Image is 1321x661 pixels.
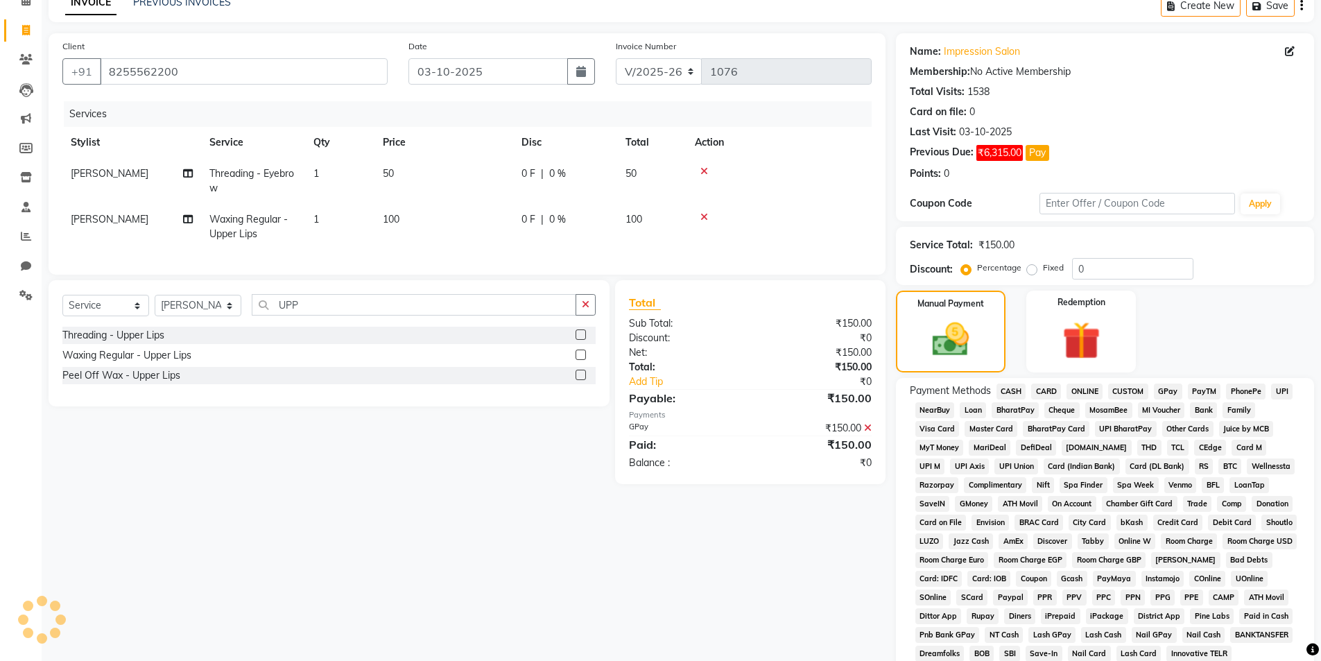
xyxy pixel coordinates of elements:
span: Card: IOB [967,571,1010,587]
span: Diners [1004,608,1035,624]
th: Stylist [62,127,201,158]
div: Last Visit: [910,125,956,139]
span: Online W [1114,533,1156,549]
span: | [541,166,544,181]
div: GPay [619,421,750,436]
div: ₹150.00 [978,238,1015,252]
span: PayMaya [1093,571,1136,587]
span: CEdge [1194,440,1226,456]
span: Discover [1033,533,1072,549]
span: SOnline [915,590,951,606]
span: THD [1137,440,1162,456]
span: Coupon [1016,571,1051,587]
span: UOnline [1231,571,1268,587]
div: Payments [629,409,871,421]
div: ₹150.00 [750,360,882,375]
span: Tabby [1078,533,1109,549]
label: Percentage [977,261,1021,274]
span: 0 F [521,166,535,181]
div: Sub Total: [619,316,750,331]
span: Pine Labs [1190,608,1234,624]
th: Qty [305,127,374,158]
span: 0 % [549,212,566,227]
div: Services [64,101,882,127]
button: Apply [1241,194,1280,214]
span: PPG [1150,590,1175,606]
span: Card (DL Bank) [1125,458,1189,474]
div: 03-10-2025 [959,125,1012,139]
span: COnline [1189,571,1225,587]
span: Bad Debts [1226,552,1272,568]
div: Membership: [910,65,970,79]
span: Room Charge [1161,533,1217,549]
span: NT Cash [985,627,1023,643]
span: PPN [1121,590,1145,606]
span: Other Cards [1162,421,1214,437]
span: [PERSON_NAME] [71,213,148,225]
img: _gift.svg [1051,317,1112,364]
span: Envision [972,515,1009,531]
span: UPI BharatPay [1095,421,1157,437]
span: TCL [1167,440,1189,456]
span: MariDeal [969,440,1010,456]
span: 1 [313,167,319,180]
span: BRAC Card [1015,515,1063,531]
div: Threading - Upper Lips [62,328,164,343]
span: Payment Methods [910,384,991,398]
div: Card on file: [910,105,967,119]
span: Bank [1190,402,1217,418]
span: BFL [1202,477,1224,493]
span: PhonePe [1226,384,1266,400]
div: Net: [619,345,750,360]
span: MyT Money [915,440,964,456]
span: Card on File [915,515,967,531]
span: CASH [996,384,1026,400]
span: UPI Axis [950,458,989,474]
span: AmEx [999,533,1028,549]
span: BharatPay Card [1023,421,1089,437]
input: Enter Offer / Coupon Code [1039,193,1235,214]
span: 0 F [521,212,535,227]
span: LUZO [915,533,944,549]
label: Invoice Number [616,40,676,53]
span: Shoutlo [1261,515,1297,531]
span: Card: IDFC [915,571,962,587]
span: Dittor App [915,608,962,624]
span: Card M [1232,440,1266,456]
span: BANKTANSFER [1230,627,1293,643]
span: District App [1134,608,1185,624]
span: Spa Finder [1060,477,1107,493]
span: PPE [1180,590,1203,606]
span: CAMP [1209,590,1239,606]
span: ATH Movil [998,496,1042,512]
span: Comp [1217,496,1246,512]
span: Room Charge EGP [994,552,1067,568]
div: ₹0 [750,456,882,470]
span: CARD [1031,384,1061,400]
span: iPrepaid [1041,608,1080,624]
span: 50 [625,167,637,180]
span: PPV [1062,590,1087,606]
span: Wellnessta [1247,458,1295,474]
div: Previous Due: [910,145,974,161]
span: Credit Card [1153,515,1203,531]
div: ₹0 [750,331,882,345]
span: MI Voucher [1138,402,1185,418]
span: iPackage [1086,608,1128,624]
div: Discount: [619,331,750,345]
span: BTC [1218,458,1241,474]
span: Room Charge Euro [915,552,989,568]
span: Donation [1252,496,1293,512]
button: +91 [62,58,101,85]
div: Name: [910,44,941,59]
span: GMoney [955,496,992,512]
span: UPI [1271,384,1293,400]
span: Family [1223,402,1255,418]
div: ₹150.00 [750,390,882,406]
span: Total [629,295,661,310]
div: ₹0 [772,375,882,389]
label: Date [408,40,427,53]
span: PayTM [1188,384,1221,400]
div: Service Total: [910,238,973,252]
label: Redemption [1057,296,1105,309]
